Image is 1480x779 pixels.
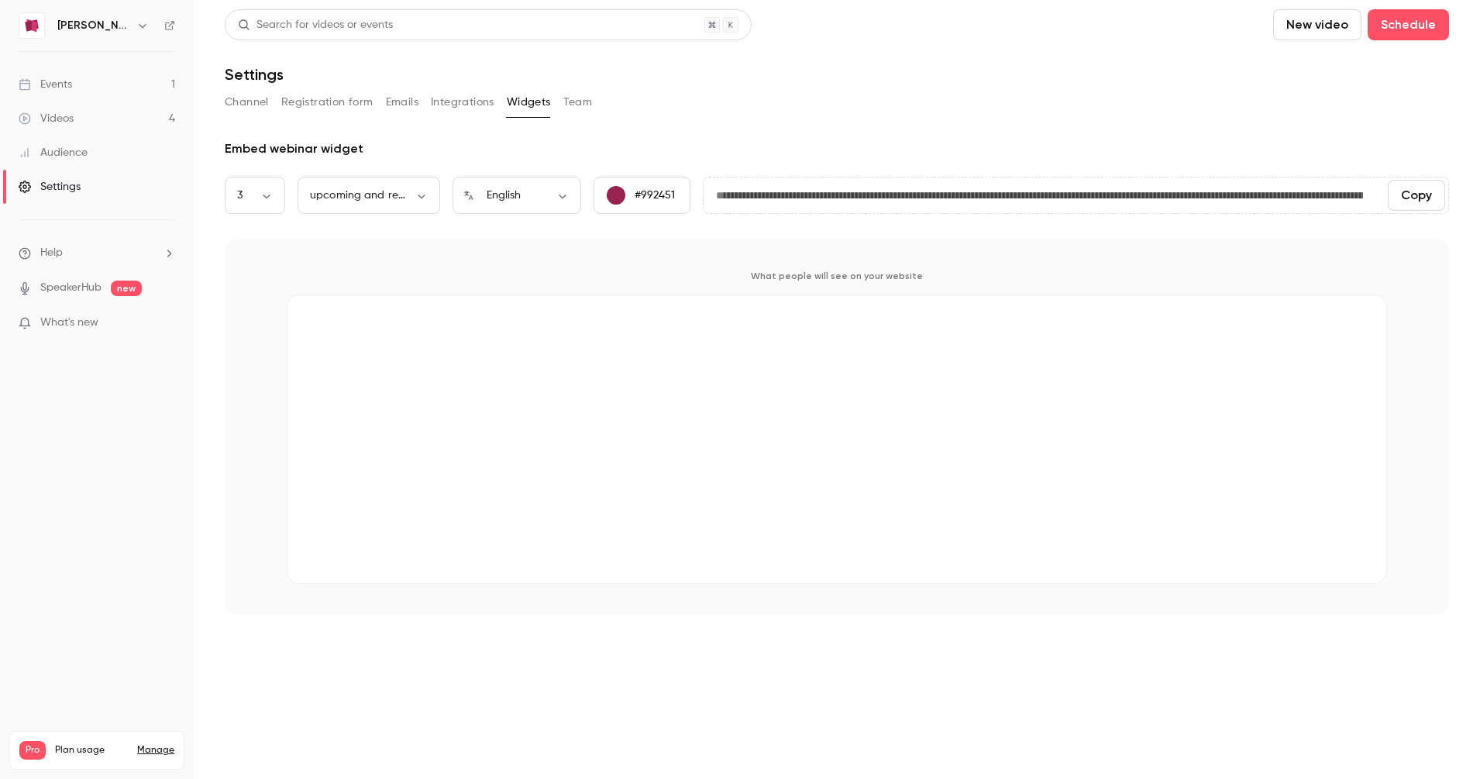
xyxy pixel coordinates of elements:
[287,270,1387,282] p: What people will see on your website
[1368,9,1449,40] button: Schedule
[635,188,675,203] p: #992451
[225,140,1449,158] div: Embed webinar widget
[281,90,373,115] button: Registration form
[137,744,174,757] a: Manage
[474,188,581,203] div: English
[225,90,269,115] button: Channel
[19,179,81,195] div: Settings
[40,315,98,331] span: What's new
[431,90,494,115] button: Integrations
[19,145,88,160] div: Audience
[386,90,418,115] button: Emails
[19,77,72,92] div: Events
[19,245,175,261] li: help-dropdown-opener
[19,741,46,760] span: Pro
[40,280,102,296] a: SpeakerHub
[594,177,690,214] button: #992451
[225,65,284,84] h1: Settings
[157,316,175,330] iframe: Noticeable Trigger
[40,245,63,261] span: Help
[563,90,593,115] button: Team
[1388,180,1445,211] button: Copy
[507,90,551,115] button: Widgets
[57,18,130,33] h6: [PERSON_NAME] Labs
[225,188,285,203] div: 3
[55,744,128,757] span: Plan usage
[238,17,393,33] div: Search for videos or events
[19,111,74,126] div: Videos
[1273,9,1361,40] button: New video
[287,295,1386,577] iframe: Contrast Upcoming Events
[19,13,44,38] img: Roseman Labs
[111,281,142,296] span: new
[298,188,440,203] div: upcoming and replays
